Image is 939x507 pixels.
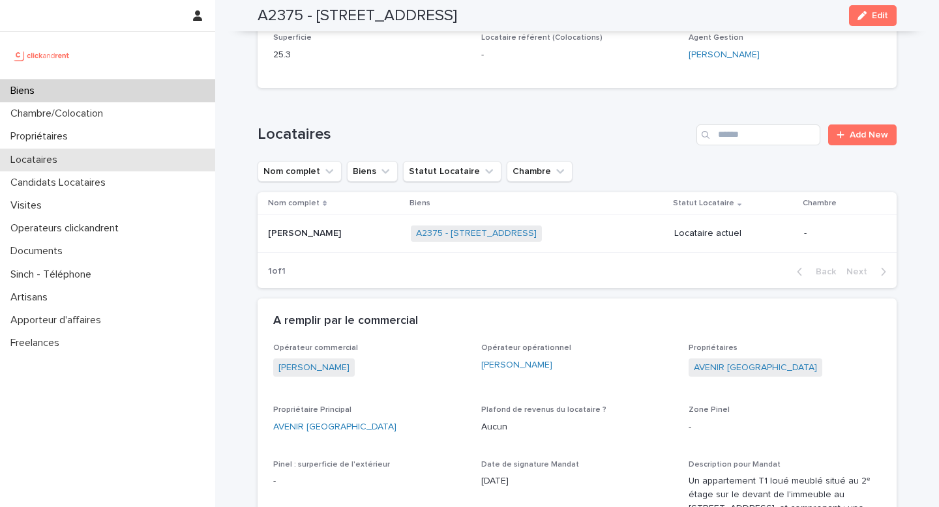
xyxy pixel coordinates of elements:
p: Nom complet [268,196,320,210]
button: Statut Locataire [403,161,501,182]
p: Chambre [803,196,837,210]
p: - [481,48,674,62]
p: - [689,420,881,434]
p: Operateurs clickandrent [5,222,129,235]
span: Add New [850,130,888,139]
a: AVENIR [GEOGRAPHIC_DATA] [694,361,817,375]
a: Add New [828,124,897,145]
span: Propriétaire Principal [273,406,351,414]
p: Aucun [481,420,674,434]
button: Chambre [507,161,573,182]
a: [PERSON_NAME] [689,48,760,62]
span: Agent Gestion [689,34,743,42]
span: Next [846,267,875,276]
p: - [273,474,466,488]
span: Zone Pinel [689,406,730,414]
span: Propriétaires [689,344,738,352]
p: Locataire actuel [674,228,794,239]
span: Description pour Mandat [689,461,781,469]
span: Plafond de revenus du locataire ? [481,406,606,414]
p: Chambre/Colocation [5,108,113,120]
p: 1 of 1 [258,255,296,287]
p: 25.3 [273,48,466,62]
span: Locataire référent (Colocations) [481,34,603,42]
p: Propriétaires [5,130,78,143]
p: Freelances [5,337,70,349]
span: Pinel : surperficie de l'extérieur [273,461,390,469]
p: Candidats Locataires [5,177,116,189]
p: Apporteur d'affaires [5,314,112,326]
a: [PERSON_NAME] [278,361,350,375]
img: UCB0brd3T0yccxBKYDjQ [10,42,74,68]
a: AVENIR [GEOGRAPHIC_DATA] [273,420,396,434]
h1: Locataires [258,125,691,144]
button: Back [786,266,841,278]
p: Sinch - Téléphone [5,268,102,281]
p: Locataires [5,154,68,166]
p: Visites [5,199,52,212]
h2: A remplir par le commercial [273,314,418,328]
p: [PERSON_NAME] [268,225,344,239]
button: Next [841,266,897,278]
input: Search [696,124,820,145]
button: Edit [849,5,897,26]
p: [DATE] [481,474,674,488]
p: - [804,228,876,239]
h2: A2375 - [STREET_ADDRESS] [258,7,457,25]
p: Documents [5,245,73,257]
a: [PERSON_NAME] [481,358,552,372]
tr: [PERSON_NAME][PERSON_NAME] A2375 - [STREET_ADDRESS] Locataire actuel- [258,214,897,252]
p: Biens [410,196,430,210]
span: Opérateur opérationnel [481,344,571,352]
span: Superficie [273,34,312,42]
p: Statut Locataire [673,196,734,210]
span: Date de signature Mandat [481,461,579,469]
button: Nom complet [258,161,342,182]
a: A2375 - [STREET_ADDRESS] [416,228,537,239]
p: Artisans [5,291,58,304]
span: Edit [872,11,888,20]
span: Back [808,267,836,276]
span: Opérateur commercial [273,344,358,352]
p: Biens [5,85,45,97]
button: Biens [347,161,398,182]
